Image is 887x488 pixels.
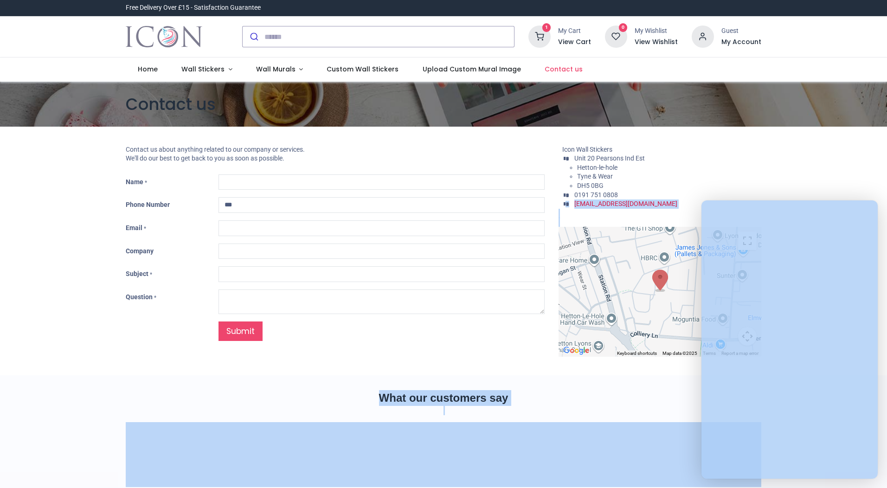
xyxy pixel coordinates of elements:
[619,23,628,32] sup: 0
[126,24,202,50] img: Icon Wall Stickers
[577,173,613,180] span: Tyne & Wear
[244,58,315,82] a: Wall Murals
[126,224,142,231] span: Email
[574,154,645,162] span: ​Unit 20 Pearsons Ind Est
[327,64,399,74] span: Custom Wall Stickers
[126,93,761,116] h1: Contact us
[558,38,591,47] a: View Cart
[721,38,761,47] a: My Account
[635,26,678,36] div: My Wishlist
[635,38,678,47] a: View Wishlist
[577,164,617,171] span: Hetton-le-hole
[574,191,618,199] span: 0191 751 0808
[423,64,521,74] span: Upload Custom Mural Image
[545,64,583,74] span: Contact us
[577,182,604,189] span: DH5 0BG
[126,24,202,50] a: Logo of Icon Wall Stickers
[574,200,677,207] a: [EMAIL_ADDRESS][DOMAIN_NAME]
[562,145,761,154] li: Icon Wall Stickers
[243,26,264,47] button: Submit
[256,64,296,74] span: Wall Murals
[126,201,170,208] span: Phone Number
[561,345,591,357] a: Open this area in Google Maps (opens a new window)
[126,422,761,487] iframe: Customer reviews powered by Trustpilot
[701,200,878,479] iframe: Brevo live chat
[126,3,261,13] div: Free Delivery Over £15 - Satisfaction Guarantee
[558,26,591,36] div: My Cart
[662,351,697,356] span: Map data ©2025
[138,64,158,74] span: Home
[126,270,148,277] span: Subject
[126,145,545,163] p: Contact us about anything related to our company or services. We'll do our best to get back to yo...
[605,32,627,40] a: 0
[126,247,154,255] span: Company
[126,390,761,406] h2: What our customers say
[561,345,591,357] img: Google
[126,178,143,186] span: Name
[126,293,153,301] span: Question
[181,64,225,74] span: Wall Stickers
[528,32,551,40] a: 1
[721,26,761,36] div: Guest
[617,350,657,357] button: Keyboard shortcuts
[169,58,244,82] a: Wall Stickers
[542,23,551,32] sup: 1
[566,3,761,13] iframe: Customer reviews powered by Trustpilot
[219,321,263,341] a: Submit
